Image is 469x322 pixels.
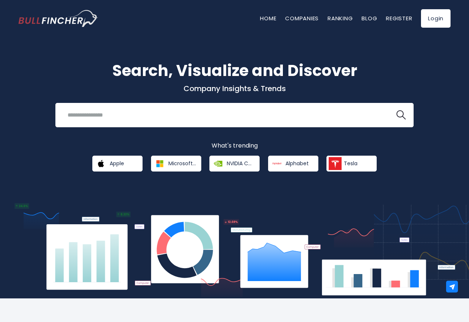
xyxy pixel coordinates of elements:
a: Ranking [328,14,353,22]
a: Companies [285,14,319,22]
a: Home [260,14,276,22]
a: Alphabet [268,156,318,172]
a: Go to homepage [18,10,98,27]
a: Login [421,9,451,28]
span: Tesla [344,160,357,167]
span: NVIDIA Corporation [227,160,254,167]
a: Microsoft Corporation [151,156,201,172]
img: search icon [396,110,406,120]
span: Microsoft Corporation [168,160,196,167]
a: Tesla [326,156,377,172]
p: Company Insights & Trends [18,84,451,93]
span: Alphabet [285,160,309,167]
p: What's trending [18,142,451,150]
a: Blog [362,14,377,22]
h1: Search, Visualize and Discover [18,59,451,82]
a: Register [386,14,412,22]
a: NVIDIA Corporation [209,156,260,172]
a: Apple [92,156,143,172]
img: Bullfincher logo [18,10,98,27]
span: Apple [110,160,124,167]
